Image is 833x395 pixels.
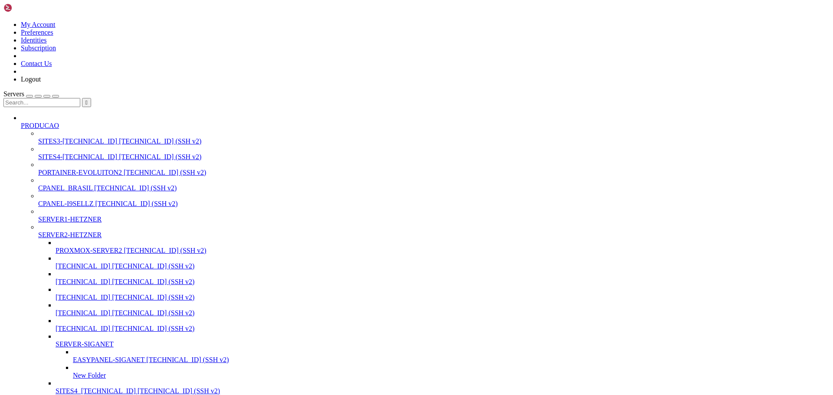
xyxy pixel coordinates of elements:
[38,145,830,161] li: SITES4-[TECHNICAL_ID] [TECHNICAL_ID] (SSH v2)
[146,356,229,363] span: [TECHNICAL_ID] (SSH v2)
[56,387,136,395] span: SITES4_[TECHNICAL_ID]
[82,98,91,107] button: 
[21,122,59,129] span: PRODUCAO
[56,325,830,333] a: [TECHNICAL_ID] [TECHNICAL_ID] (SSH v2)
[56,317,830,333] li: [TECHNICAL_ID] [TECHNICAL_ID] (SSH v2)
[112,278,194,285] span: [TECHNICAL_ID] (SSH v2)
[38,137,830,145] a: SITES3-[TECHNICAL_ID] [TECHNICAL_ID] (SSH v2)
[119,153,201,160] span: [TECHNICAL_ID] (SSH v2)
[21,75,41,83] a: Logout
[56,255,830,270] li: [TECHNICAL_ID] [TECHNICAL_ID] (SSH v2)
[56,340,114,348] span: SERVER-SIGANET
[112,294,194,301] span: [TECHNICAL_ID] (SSH v2)
[56,379,830,395] li: SITES4_[TECHNICAL_ID] [TECHNICAL_ID] (SSH v2)
[119,137,201,145] span: [TECHNICAL_ID] (SSH v2)
[38,215,102,223] span: SERVER1-HETZNER
[112,309,194,317] span: [TECHNICAL_ID] (SSH v2)
[56,286,830,301] li: [TECHNICAL_ID] [TECHNICAL_ID] (SSH v2)
[56,270,830,286] li: [TECHNICAL_ID] [TECHNICAL_ID] (SSH v2)
[56,262,830,270] a: [TECHNICAL_ID] [TECHNICAL_ID] (SSH v2)
[56,387,830,395] a: SITES4_[TECHNICAL_ID] [TECHNICAL_ID] (SSH v2)
[56,262,110,270] span: [TECHNICAL_ID]
[56,294,110,301] span: [TECHNICAL_ID]
[56,239,830,255] li: PROXMOX-SERVER2 [TECHNICAL_ID] (SSH v2)
[21,60,52,67] a: Contact Us
[73,372,830,379] a: New Folder
[38,169,122,176] span: PORTAINER-EVOLUITON2
[124,247,206,254] span: [TECHNICAL_ID] (SSH v2)
[38,153,830,161] a: SITES4-[TECHNICAL_ID] [TECHNICAL_ID] (SSH v2)
[21,21,56,28] a: My Account
[38,231,102,238] span: SERVER2-HETZNER
[56,309,110,317] span: [TECHNICAL_ID]
[73,364,830,379] li: New Folder
[21,122,830,130] a: PRODUCAO
[56,301,830,317] li: [TECHNICAL_ID] [TECHNICAL_ID] (SSH v2)
[21,36,47,44] a: Identities
[38,200,93,207] span: CPANEL-I9SELLZ
[3,98,80,107] input: Search...
[56,247,122,254] span: PROXMOX-SERVER2
[73,356,830,364] a: EASYPANEL-SIGANET [TECHNICAL_ID] (SSH v2)
[94,184,177,192] span: [TECHNICAL_ID] (SSH v2)
[73,356,144,363] span: EASYPANEL-SIGANET
[21,44,56,52] a: Subscription
[56,340,830,348] a: SERVER-SIGANET
[38,137,117,145] span: SITES3-[TECHNICAL_ID]
[38,130,830,145] li: SITES3-[TECHNICAL_ID] [TECHNICAL_ID] (SSH v2)
[38,184,92,192] span: CPANEL_BRASIL
[3,90,24,98] span: Servers
[38,169,830,176] a: PORTAINER-EVOLUITON2 [TECHNICAL_ID] (SSH v2)
[38,208,830,223] li: SERVER1-HETZNER
[38,192,830,208] li: CPANEL-I9SELLZ [TECHNICAL_ID] (SSH v2)
[138,387,220,395] span: [TECHNICAL_ID] (SSH v2)
[56,278,110,285] span: [TECHNICAL_ID]
[38,161,830,176] li: PORTAINER-EVOLUITON2 [TECHNICAL_ID] (SSH v2)
[56,325,110,332] span: [TECHNICAL_ID]
[38,176,830,192] li: CPANEL_BRASIL [TECHNICAL_ID] (SSH v2)
[73,348,830,364] li: EASYPANEL-SIGANET [TECHNICAL_ID] (SSH v2)
[21,29,53,36] a: Preferences
[38,231,830,239] a: SERVER2-HETZNER
[85,99,88,106] span: 
[56,294,830,301] a: [TECHNICAL_ID] [TECHNICAL_ID] (SSH v2)
[56,247,830,255] a: PROXMOX-SERVER2 [TECHNICAL_ID] (SSH v2)
[3,90,59,98] a: Servers
[38,184,830,192] a: CPANEL_BRASIL [TECHNICAL_ID] (SSH v2)
[112,262,194,270] span: [TECHNICAL_ID] (SSH v2)
[38,200,830,208] a: CPANEL-I9SELLZ [TECHNICAL_ID] (SSH v2)
[56,333,830,379] li: SERVER-SIGANET
[95,200,177,207] span: [TECHNICAL_ID] (SSH v2)
[3,3,53,12] img: Shellngn
[56,309,830,317] a: [TECHNICAL_ID] [TECHNICAL_ID] (SSH v2)
[112,325,194,332] span: [TECHNICAL_ID] (SSH v2)
[38,215,830,223] a: SERVER1-HETZNER
[38,153,117,160] span: SITES4-[TECHNICAL_ID]
[124,169,206,176] span: [TECHNICAL_ID] (SSH v2)
[56,278,830,286] a: [TECHNICAL_ID] [TECHNICAL_ID] (SSH v2)
[73,372,106,379] span: New Folder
